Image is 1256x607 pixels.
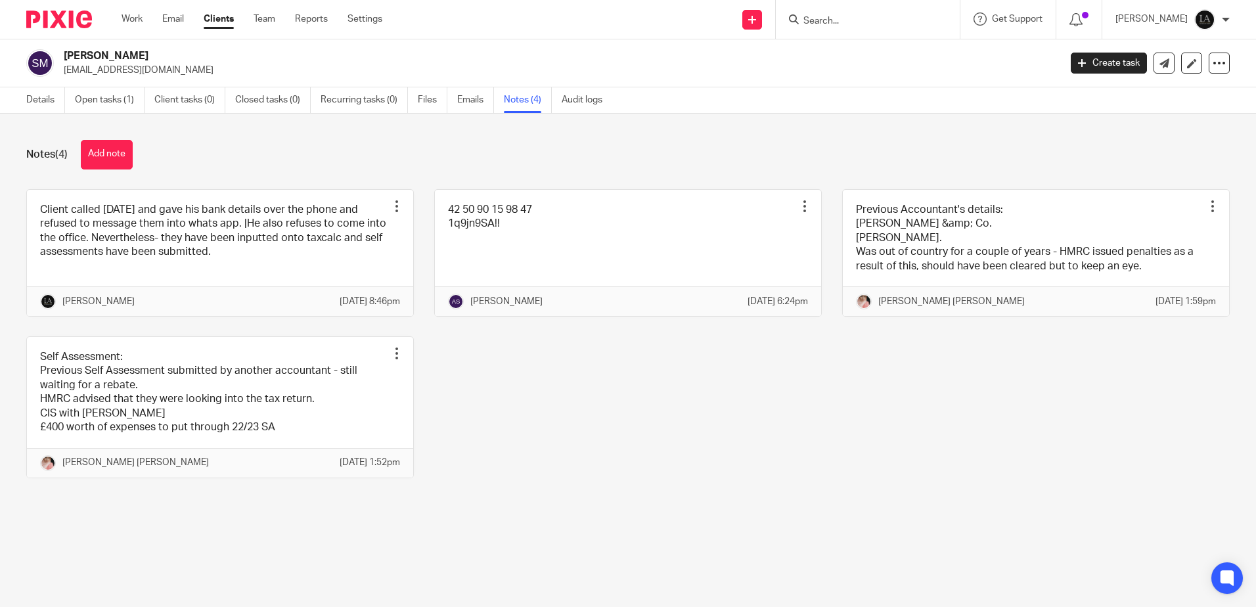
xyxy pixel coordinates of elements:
p: [PERSON_NAME] [1115,12,1188,26]
p: [DATE] 1:52pm [340,456,400,469]
img: Lockhart+Amin+-+1024x1024+-+light+on+dark.jpg [1194,9,1215,30]
a: Create task [1071,53,1147,74]
a: Audit logs [562,87,612,113]
p: [PERSON_NAME] [PERSON_NAME] [62,456,209,469]
img: svg%3E [448,294,464,309]
img: Lockhart+Amin+-+1024x1024+-+light+on+dark.jpg [40,294,56,309]
a: Files [418,87,447,113]
img: Snapchat-630390547_1.png [856,294,872,309]
a: Closed tasks (0) [235,87,311,113]
a: Client tasks (0) [154,87,225,113]
a: Clients [204,12,234,26]
img: Snapchat-630390547_1.png [40,455,56,471]
img: svg%3E [26,49,54,77]
p: [EMAIL_ADDRESS][DOMAIN_NAME] [64,64,1051,77]
a: Settings [348,12,382,26]
h1: Notes [26,148,68,162]
a: Emails [457,87,494,113]
a: Work [122,12,143,26]
a: Recurring tasks (0) [321,87,408,113]
span: Get Support [992,14,1043,24]
a: Team [254,12,275,26]
p: [DATE] 8:46pm [340,295,400,308]
a: Open tasks (1) [75,87,145,113]
p: [PERSON_NAME] [470,295,543,308]
p: [DATE] 6:24pm [748,295,808,308]
h2: [PERSON_NAME] [64,49,853,63]
a: Details [26,87,65,113]
p: [PERSON_NAME] [PERSON_NAME] [878,295,1025,308]
img: Pixie [26,11,92,28]
span: (4) [55,149,68,160]
a: Notes (4) [504,87,552,113]
p: [DATE] 1:59pm [1155,295,1216,308]
button: Add note [81,140,133,169]
a: Email [162,12,184,26]
a: Reports [295,12,328,26]
input: Search [802,16,920,28]
p: [PERSON_NAME] [62,295,135,308]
